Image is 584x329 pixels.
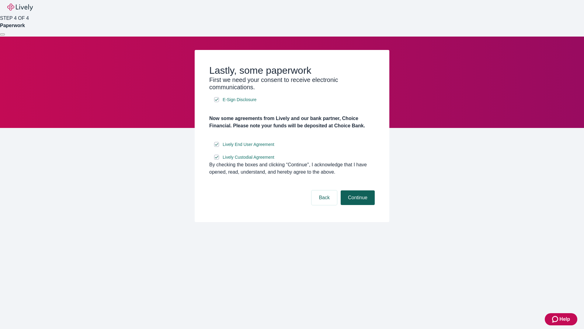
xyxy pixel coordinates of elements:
a: e-sign disclosure document [221,154,276,161]
span: Lively End User Agreement [223,141,274,148]
h4: Now some agreements from Lively and our bank partner, Choice Financial. Please note your funds wi... [209,115,375,129]
button: Back [311,190,337,205]
div: By checking the boxes and clicking “Continue", I acknowledge that I have opened, read, understand... [209,161,375,176]
a: e-sign disclosure document [221,96,258,104]
span: Help [559,316,570,323]
h3: First we need your consent to receive electronic communications. [209,76,375,91]
button: Continue [341,190,375,205]
a: e-sign disclosure document [221,141,276,148]
span: E-Sign Disclosure [223,97,256,103]
svg: Zendesk support icon [552,316,559,323]
button: Zendesk support iconHelp [545,313,577,325]
span: Lively Custodial Agreement [223,154,274,161]
h2: Lastly, some paperwork [209,65,375,76]
img: Lively [7,4,33,11]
